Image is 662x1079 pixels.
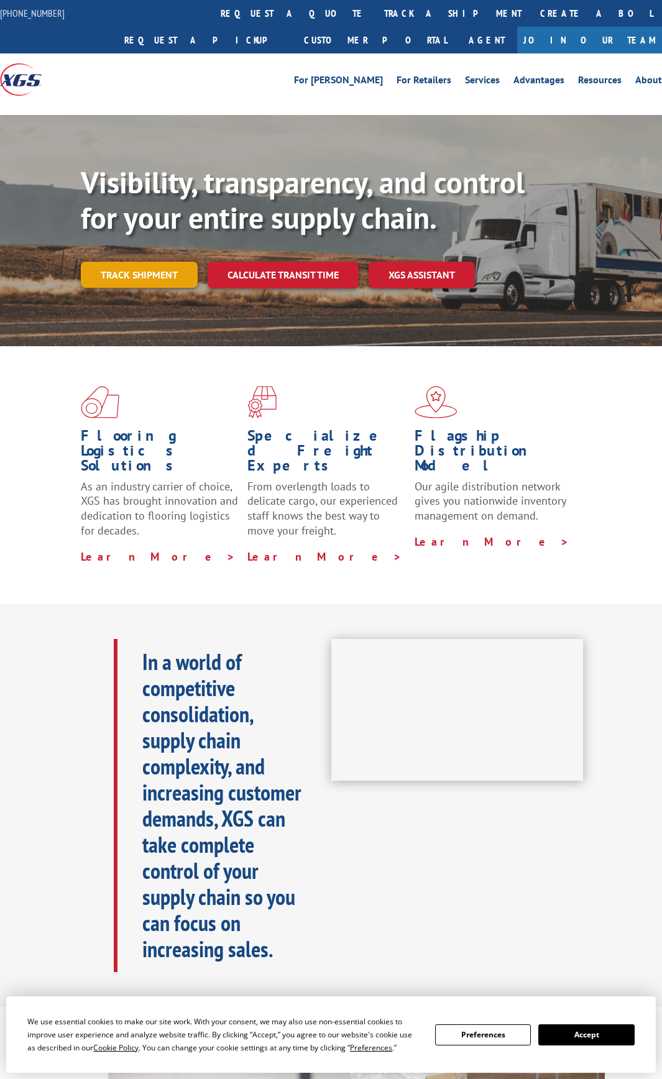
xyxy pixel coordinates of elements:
[331,639,584,781] iframe: XGS Logistics Solutions
[517,27,662,53] a: Join Our Team
[247,386,277,418] img: xgs-icon-focused-on-flooring-red
[465,75,500,89] a: Services
[142,647,301,963] b: In a world of competitive consolidation, supply chain complexity, and increasing customer demands...
[6,996,656,1073] div: Cookie Consent Prompt
[456,27,517,53] a: Agent
[81,262,198,288] a: Track shipment
[27,1015,420,1054] div: We use essential cookies to make our site work. With your consent, we may also use non-essential ...
[247,479,405,549] p: From overlength loads to delicate cargo, our experienced staff knows the best way to move your fr...
[115,27,295,53] a: Request a pickup
[93,1042,139,1053] span: Cookie Policy
[415,535,569,549] a: Learn More >
[415,428,572,479] h1: Flagship Distribution Model
[81,549,236,564] a: Learn More >
[435,1024,531,1045] button: Preferences
[350,1042,392,1053] span: Preferences
[369,262,475,288] a: XGS ASSISTANT
[295,27,456,53] a: Customer Portal
[538,1024,634,1045] button: Accept
[247,428,405,479] h1: Specialized Freight Experts
[81,163,525,237] b: Visibility, transparency, and control for your entire supply chain.
[578,75,622,89] a: Resources
[415,479,566,523] span: Our agile distribution network gives you nationwide inventory management on demand.
[247,549,402,564] a: Learn More >
[415,386,457,418] img: xgs-icon-flagship-distribution-model-red
[513,75,564,89] a: Advantages
[208,262,359,288] a: Calculate transit time
[635,75,662,89] a: About
[81,479,238,538] span: As an industry carrier of choice, XGS has brought innovation and dedication to flooring logistics...
[81,386,119,418] img: xgs-icon-total-supply-chain-intelligence-red
[81,428,238,479] h1: Flooring Logistics Solutions
[397,75,451,89] a: For Retailers
[294,75,383,89] a: For [PERSON_NAME]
